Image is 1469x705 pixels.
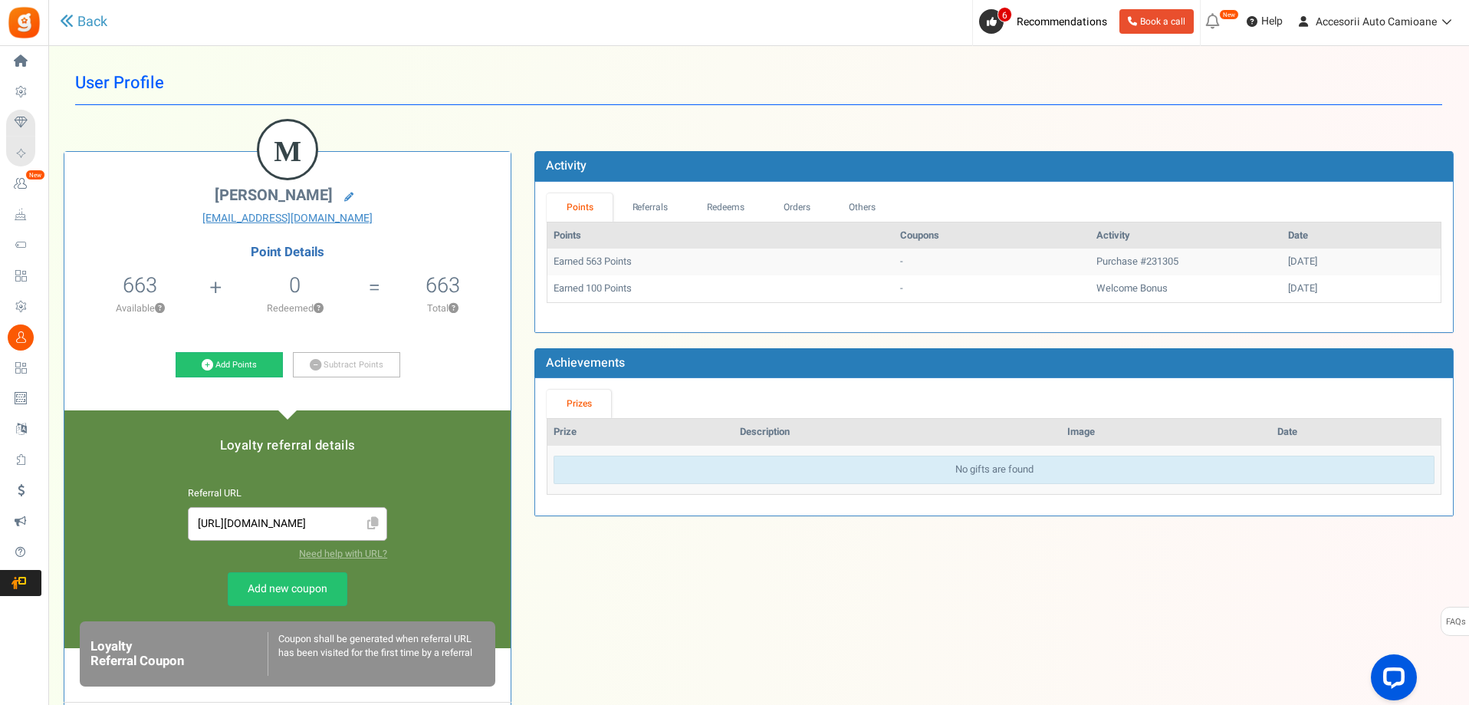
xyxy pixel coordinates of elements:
[1090,249,1282,275] td: Purchase #231305
[547,249,894,275] td: Earned 563 Points
[215,184,333,206] span: [PERSON_NAME]
[546,156,587,175] b: Activity
[228,572,347,606] a: Add new coupon
[613,193,688,222] a: Referrals
[360,511,385,538] span: Click to Copy
[547,275,894,302] td: Earned 100 Points
[90,640,268,668] h6: Loyalty Referral Coupon
[547,193,613,222] a: Points
[1017,14,1107,30] span: Recommendations
[75,61,1442,105] h1: User Profile
[426,274,460,297] h5: 663
[6,171,41,197] a: New
[547,419,733,446] th: Prize
[259,121,316,181] figcaption: M
[554,456,1434,484] div: No gifts are found
[894,249,1090,275] td: -
[25,170,45,180] em: New
[223,301,366,315] p: Redeemed
[546,354,625,372] b: Achievements
[268,632,485,676] div: Coupon shall be generated when referral URL has been visited for the first time by a referral
[289,274,301,297] h5: 0
[979,9,1113,34] a: 6 Recommendations
[382,301,503,315] p: Total
[1119,9,1194,34] a: Book a call
[72,301,208,315] p: Available
[1288,255,1434,269] div: [DATE]
[997,7,1012,22] span: 6
[188,489,387,499] h6: Referral URL
[547,390,611,418] a: Prizes
[894,275,1090,302] td: -
[1061,419,1271,446] th: Image
[1090,222,1282,249] th: Activity
[7,5,41,40] img: Gratisfaction
[155,304,165,314] button: ?
[176,352,283,378] a: Add Points
[1316,14,1437,30] span: Accesorii Auto Camioane
[894,222,1090,249] th: Coupons
[1241,9,1289,34] a: Help
[1257,14,1283,29] span: Help
[1445,608,1466,637] span: FAQs
[1288,282,1434,296] div: [DATE]
[734,419,1061,446] th: Description
[688,193,764,222] a: Redeems
[76,211,499,226] a: [EMAIL_ADDRESS][DOMAIN_NAME]
[123,270,157,301] span: 663
[64,245,511,259] h4: Point Details
[1271,419,1441,446] th: Date
[293,352,400,378] a: Subtract Points
[314,304,324,314] button: ?
[764,193,830,222] a: Orders
[449,304,458,314] button: ?
[80,439,495,453] h5: Loyalty referral details
[1219,9,1239,20] em: New
[830,193,896,222] a: Others
[299,547,387,561] a: Need help with URL?
[1090,275,1282,302] td: Welcome Bonus
[1282,222,1441,249] th: Date
[547,222,894,249] th: Points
